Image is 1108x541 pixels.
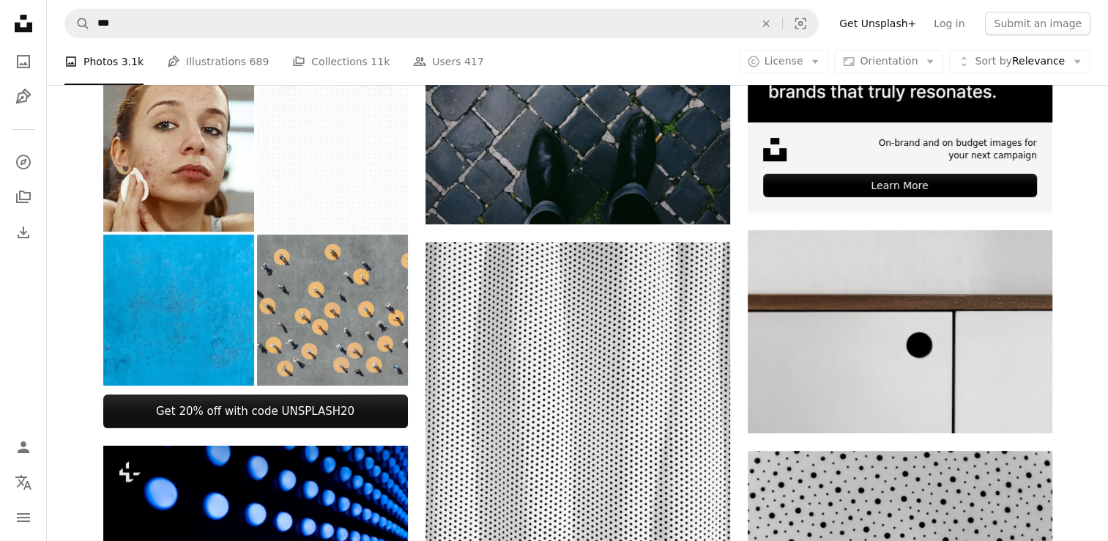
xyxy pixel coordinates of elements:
a: Collections 11k [292,38,390,85]
a: Download History [9,218,38,247]
a: Collections [9,183,38,212]
img: file-1631678316303-ed18b8b5cb9cimage [763,138,787,161]
a: white and black polka dot textile [425,438,730,452]
button: Language [9,468,38,497]
img: People interaction abstract image [257,235,408,386]
button: Clear [750,10,782,37]
span: 11k [371,54,390,70]
form: Find visuals sitewide [64,9,819,38]
span: Sort by [975,55,1011,67]
span: Orientation [860,55,918,67]
button: License [739,50,829,73]
a: Log in [925,12,973,35]
button: Orientation [834,50,943,73]
span: License [765,55,803,67]
a: Illustrations [9,82,38,111]
button: Visual search [783,10,818,37]
a: Home — Unsplash [9,9,38,41]
img: white and brown wooden frame [748,230,1052,433]
a: Get 20% off with code UNSPLASH20 [103,394,408,428]
span: 689 [250,54,269,70]
div: Learn More [763,174,1037,197]
img: An iron metal sheet painted in vibrant turquoise blue color that is old and rusty and weathered w... [103,235,254,386]
a: Get Unsplash+ [830,12,925,35]
button: Search Unsplash [65,10,90,37]
a: Illustrations 689 [167,38,269,85]
a: Explore [9,147,38,177]
span: Relevance [975,54,1065,69]
span: On-brand and on budget images for your next campaign [869,137,1037,162]
img: Dotted grid paper background texture, seamless repeat pattern [257,81,408,232]
button: Submit an image [985,12,1090,35]
button: Sort byRelevance [949,50,1090,73]
span: 417 [464,54,484,70]
img: cleaning face [103,81,254,232]
button: Menu [9,503,38,532]
a: Log in / Sign up [9,433,38,462]
a: Users 417 [413,38,483,85]
a: Photos [9,47,38,76]
a: white and brown wooden frame [748,325,1052,338]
